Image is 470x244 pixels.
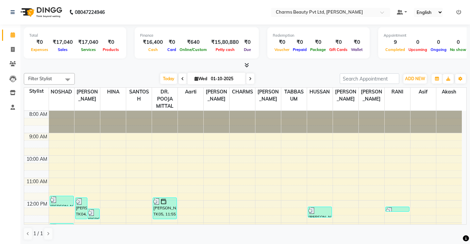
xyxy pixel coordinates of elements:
span: Akash [436,88,462,96]
span: TABBASUM [281,88,307,103]
div: 9:00 AM [28,133,49,140]
span: SANTOSH [126,88,152,103]
span: No show [448,47,468,52]
span: Cash [147,47,160,52]
div: Finance [140,33,253,38]
div: 8:00 AM [28,111,49,118]
div: [PERSON_NAME], TK06, 01:05 PM-01:35 PM, Hair Colour - Root Touch Up (Base Color Shade 1 To 5) (12... [50,224,73,234]
span: HUSSAN [307,88,333,96]
span: Products [101,47,121,52]
span: Today [160,73,177,84]
span: Asif [410,88,436,96]
div: ₹0 [308,38,328,46]
div: ₹640 [178,38,208,46]
div: ₹0 [273,38,291,46]
div: 1:00 PM [28,223,49,230]
span: DR. POOJA MITTAL [152,88,178,110]
div: ₹16,400 [140,38,166,46]
div: Appointment [384,33,468,38]
div: [PERSON_NAME], TK05, 11:55 AM-12:55 PM, Face TRT [153,198,177,219]
span: Sales [56,47,69,52]
div: [PERSON_NAME], TK01, 12:20 PM-12:50 PM, Services For [DEMOGRAPHIC_DATA] - Shave [308,207,332,217]
span: RANI [385,88,410,96]
div: 12:00 PM [26,201,49,208]
div: ₹0 [328,38,349,46]
span: Gift Cards [328,47,349,52]
b: 08047224946 [75,3,105,22]
span: 1 / 1 [33,230,43,237]
span: Filter Stylist [28,76,52,81]
span: Online/Custom [178,47,208,52]
div: 9 [384,38,407,46]
div: Stylist [24,88,49,95]
span: [PERSON_NAME] [333,88,358,103]
span: Ongoing [429,47,448,52]
div: ₹17,040 [75,38,101,46]
div: ₹0 [29,38,50,46]
span: Upcoming [407,47,429,52]
div: Total [29,33,121,38]
div: 0 [407,38,429,46]
span: Petty cash [214,47,236,52]
span: Card [166,47,178,52]
div: ₹0 [349,38,364,46]
span: Package [308,47,328,52]
div: ₹0 [101,38,121,46]
span: ADD NEW [405,76,425,81]
div: 10:00 AM [25,156,49,163]
span: NOSHAD [49,88,74,96]
span: Prepaid [291,47,308,52]
div: Redemption [273,33,364,38]
span: Expenses [29,47,50,52]
div: ₹15,80,880 [208,38,241,46]
div: [PERSON_NAME], TK03, 12:25 PM-12:55 PM, Hair Styling For [DEMOGRAPHIC_DATA] - Head Wash [88,209,99,219]
span: Wallet [349,47,364,52]
span: [PERSON_NAME] [255,88,281,103]
span: Completed [384,47,407,52]
div: ₹0 [166,38,178,46]
span: Aarti [178,88,203,96]
div: 11:00 AM [25,178,49,185]
div: [PERSON_NAME], TK01, 11:50 AM-12:20 PM, Services For [DEMOGRAPHIC_DATA] - Shave [50,196,73,206]
span: CHARMS [230,88,255,96]
input: Search Appointment [340,73,399,84]
button: ADD NEW [403,74,427,84]
div: [PERSON_NAME], TK02, 12:20 PM-12:35 PM, Threading - Eyebrow [386,207,409,211]
input: 2025-10-01 [209,74,243,84]
span: Wed [193,76,209,81]
span: Due [242,47,253,52]
span: Voucher [273,47,291,52]
div: ₹17,040 [50,38,75,46]
div: 0 [429,38,448,46]
img: logo [17,3,64,22]
span: [PERSON_NAME] [74,88,100,103]
span: [PERSON_NAME] [359,88,384,103]
span: [PERSON_NAME] [204,88,229,103]
span: Services [79,47,98,52]
div: [PERSON_NAME], TK04, 11:55 AM-12:55 PM, Laser - Underarm'S [75,198,87,219]
span: HINA [100,88,126,96]
div: ₹0 [291,38,308,46]
div: 0 [448,38,468,46]
div: ₹0 [241,38,253,46]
